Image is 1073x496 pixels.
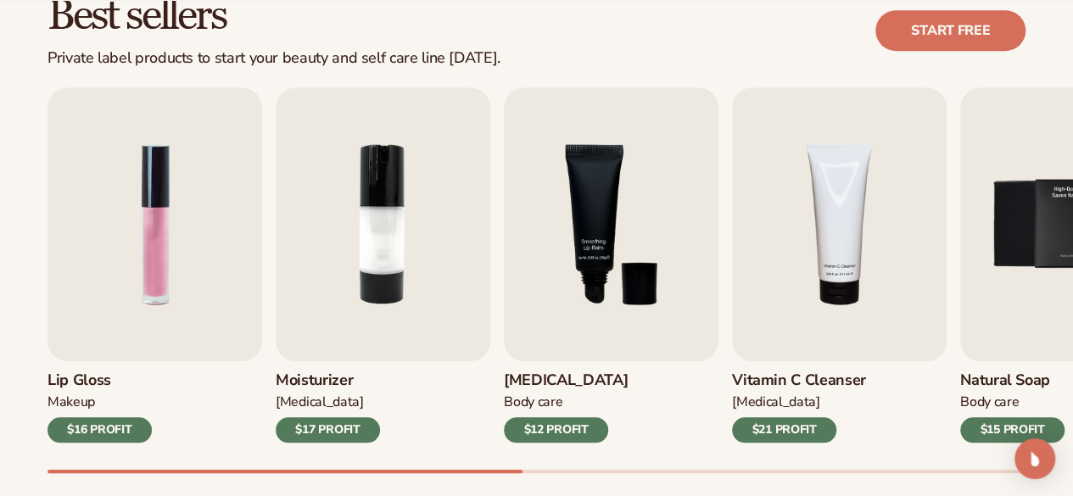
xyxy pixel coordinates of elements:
a: 4 / 9 [732,87,947,443]
div: $17 PROFIT [276,417,380,443]
h3: Moisturizer [276,371,380,390]
div: $15 PROFIT [960,417,1065,443]
h3: Natural Soap [960,371,1065,390]
div: $21 PROFIT [732,417,836,443]
div: $12 PROFIT [504,417,608,443]
a: 2 / 9 [276,87,490,443]
div: Private label products to start your beauty and self care line [DATE]. [48,49,500,68]
div: Body Care [960,393,1065,411]
h3: [MEDICAL_DATA] [504,371,628,390]
h3: Lip Gloss [48,371,152,390]
a: 1 / 9 [48,87,262,443]
div: Body Care [504,393,628,411]
div: $16 PROFIT [48,417,152,443]
a: Start free [875,10,1025,51]
a: 3 / 9 [504,87,718,443]
h3: Vitamin C Cleanser [732,371,866,390]
div: Makeup [48,393,152,411]
div: Open Intercom Messenger [1014,438,1055,479]
div: [MEDICAL_DATA] [276,393,380,411]
div: [MEDICAL_DATA] [732,393,866,411]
